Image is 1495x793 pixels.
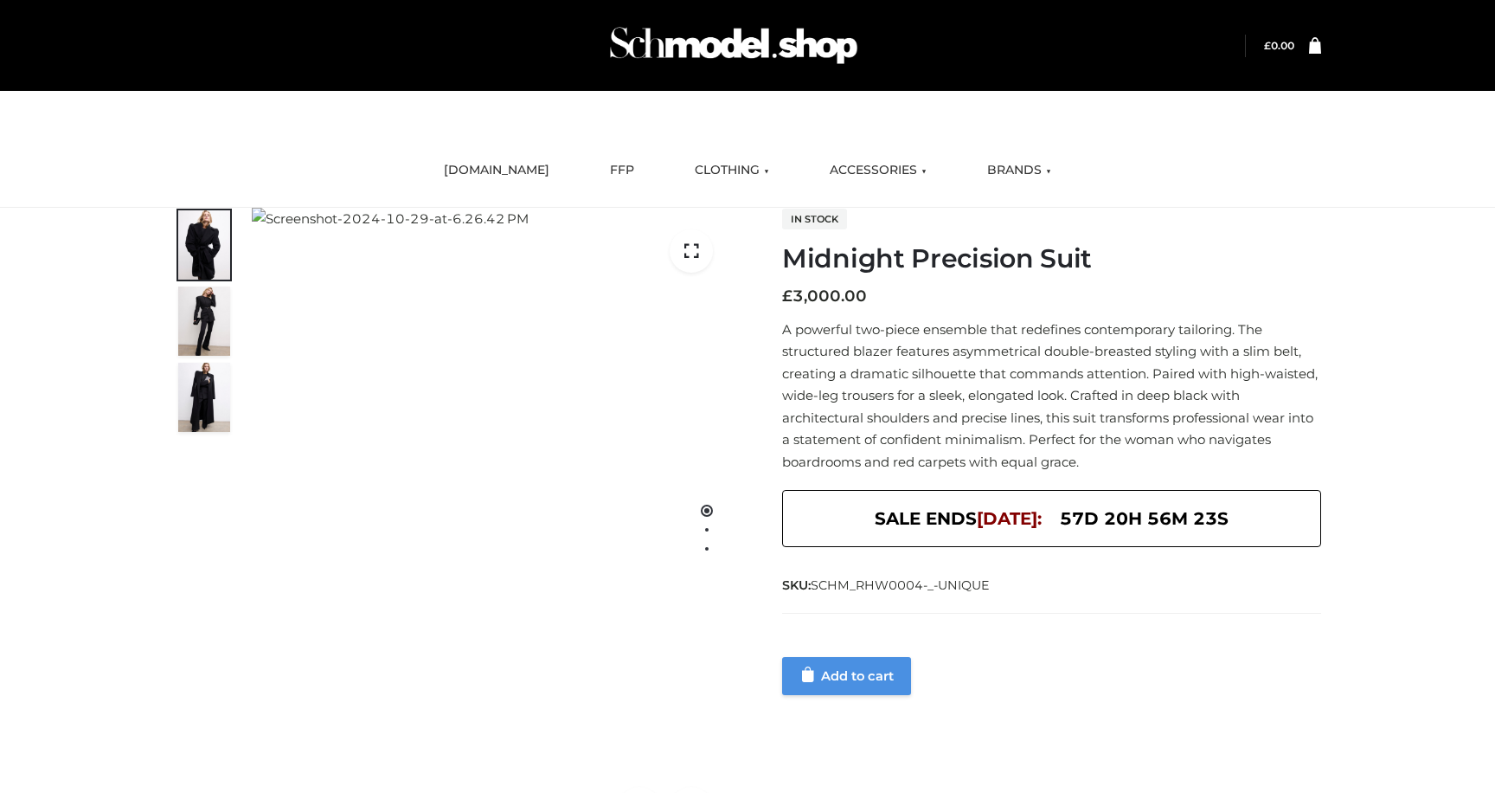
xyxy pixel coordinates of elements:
a: [DOMAIN_NAME] [431,152,562,190]
a: ACCESSORIES [817,152,940,190]
p: A powerful two-piece ensemble that redefines contemporary tailoring. The structured blazer featur... [782,319,1321,474]
img: Screenshot-2024-10-29-at-6.26.36%E2%80%AFPM.jpg [178,363,230,432]
div: SALE ENDS [782,490,1321,547]
span: SKU: [782,575,991,596]
a: £0.00 [1264,39,1294,52]
img: Schmodel Admin 964 [604,11,863,80]
h1: Midnight Precision Suit [782,243,1321,274]
img: Screenshot-2024-10-29-at-6.26.30%E2%80%AFPM.jpg [178,287,230,356]
span: £ [782,287,792,306]
span: SCHM_RHW0004-_-UNIQUE [811,577,990,593]
bdi: 0.00 [1264,39,1294,52]
img: Screenshot-2024-10-29-at-6.26.42%E2%80%AFPM.jpg [178,210,230,280]
span: [DATE]: [977,508,1042,529]
span: 57d 20h 56m 23s [1060,504,1229,533]
a: BRANDS [974,152,1064,190]
span: £ [1264,39,1271,52]
bdi: 3,000.00 [782,287,867,306]
a: FFP [597,152,647,190]
a: CLOTHING [682,152,782,190]
span: In stock [782,209,847,229]
a: Add to cart [782,657,911,695]
img: Screenshot-2024-10-29-at-6.26.42 PM [252,208,529,230]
